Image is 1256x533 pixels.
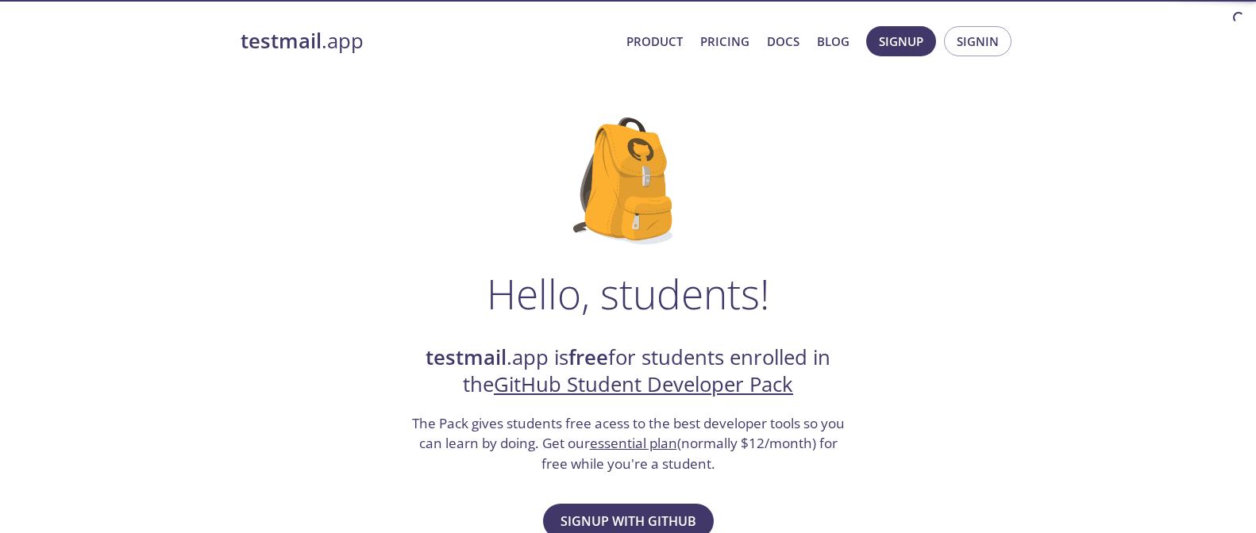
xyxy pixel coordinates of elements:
a: GitHub Student Developer Pack [494,370,793,398]
a: Product [626,31,683,52]
a: Docs [767,31,799,52]
a: essential plan [590,434,677,452]
span: Signup [879,31,923,52]
img: github-student-backpack.png [573,117,684,244]
a: Pricing [700,31,749,52]
span: Signin [957,31,999,52]
button: Signup [866,26,936,56]
span: Signup with GitHub [561,510,696,532]
strong: free [568,343,608,371]
a: testmail.app [241,28,614,55]
a: Blog [817,31,850,52]
h1: Hello, students! [487,270,769,317]
strong: testmail [426,343,507,371]
strong: testmail [241,27,322,55]
h2: .app is for students enrolled in the [410,344,846,399]
h3: The Pack gives students free acess to the best developer tools so you can learn by doing. Get our... [410,413,846,474]
button: Signin [944,26,1011,56]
